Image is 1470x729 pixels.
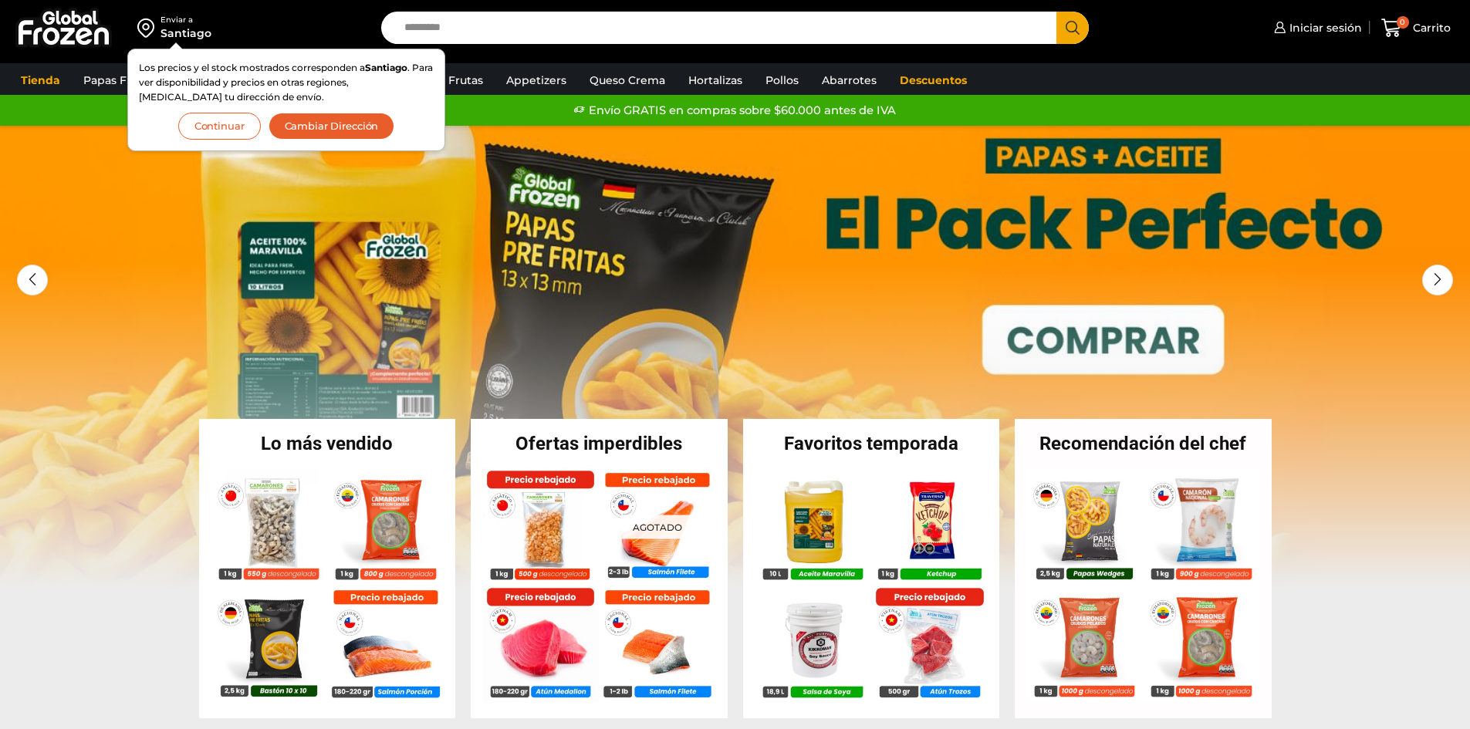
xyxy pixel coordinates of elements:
[17,265,48,295] div: Previous slide
[199,434,456,453] h2: Lo más vendido
[681,66,750,95] a: Hortalizas
[161,25,211,41] div: Santiago
[1270,12,1362,43] a: Iniciar sesión
[178,113,261,140] button: Continuar
[1286,20,1362,35] span: Iniciar sesión
[13,66,68,95] a: Tienda
[622,515,693,538] p: Agotado
[365,62,407,73] strong: Santiago
[814,66,884,95] a: Abarrotes
[892,66,975,95] a: Descuentos
[137,15,161,41] img: address-field-icon.svg
[1422,265,1453,295] div: Next slide
[743,434,1000,453] h2: Favoritos temporada
[161,15,211,25] div: Enviar a
[139,60,434,105] p: Los precios y el stock mostrados corresponden a . Para ver disponibilidad y precios en otras regi...
[498,66,574,95] a: Appetizers
[1397,16,1409,29] span: 0
[582,66,673,95] a: Queso Crema
[1377,10,1455,46] a: 0 Carrito
[758,66,806,95] a: Pollos
[76,66,158,95] a: Papas Fritas
[1015,434,1272,453] h2: Recomendación del chef
[1056,12,1089,44] button: Search button
[269,113,395,140] button: Cambiar Dirección
[1409,20,1451,35] span: Carrito
[471,434,728,453] h2: Ofertas imperdibles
